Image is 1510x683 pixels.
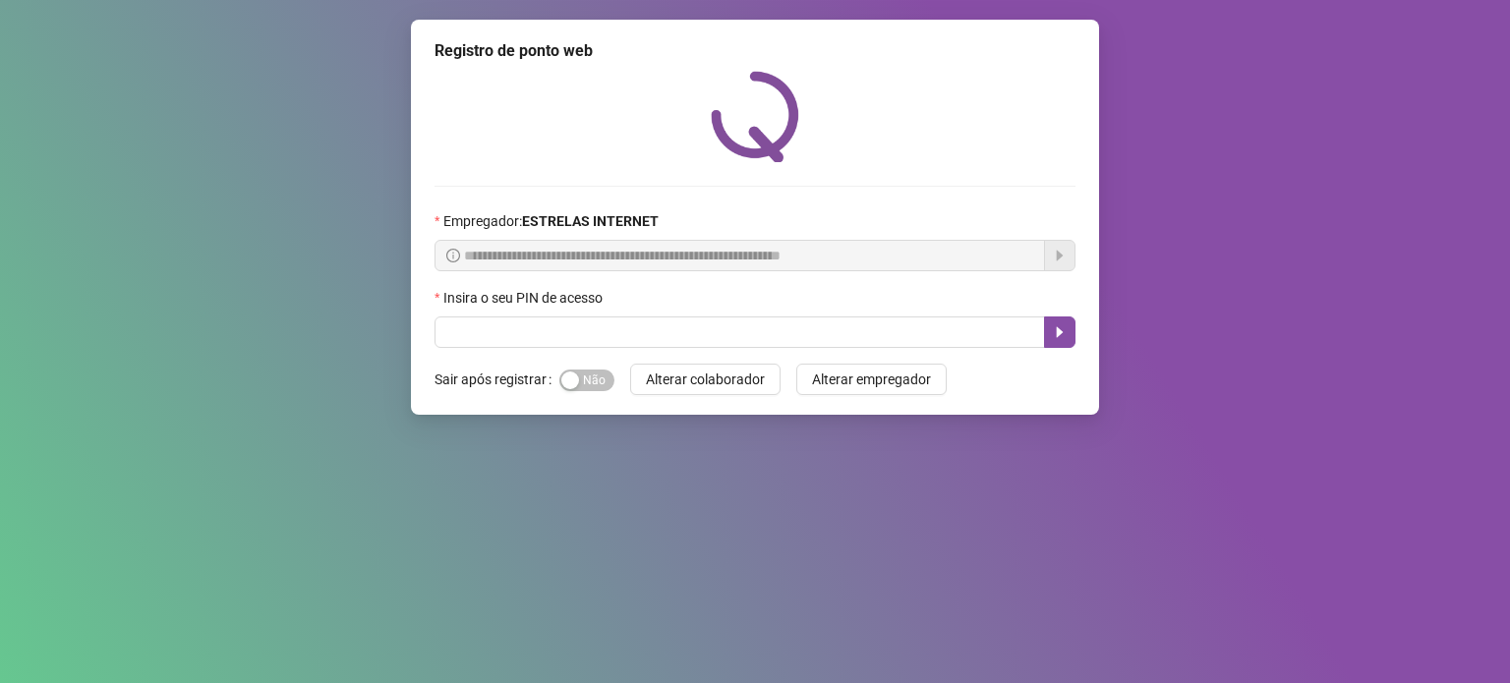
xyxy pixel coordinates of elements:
[435,39,1075,63] div: Registro de ponto web
[435,364,559,395] label: Sair após registrar
[711,71,799,162] img: QRPoint
[646,369,765,390] span: Alterar colaborador
[630,364,781,395] button: Alterar colaborador
[796,364,947,395] button: Alterar empregador
[435,287,615,309] label: Insira o seu PIN de acesso
[446,249,460,262] span: info-circle
[812,369,931,390] span: Alterar empregador
[443,210,659,232] span: Empregador :
[1052,324,1068,340] span: caret-right
[522,213,659,229] strong: ESTRELAS INTERNET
